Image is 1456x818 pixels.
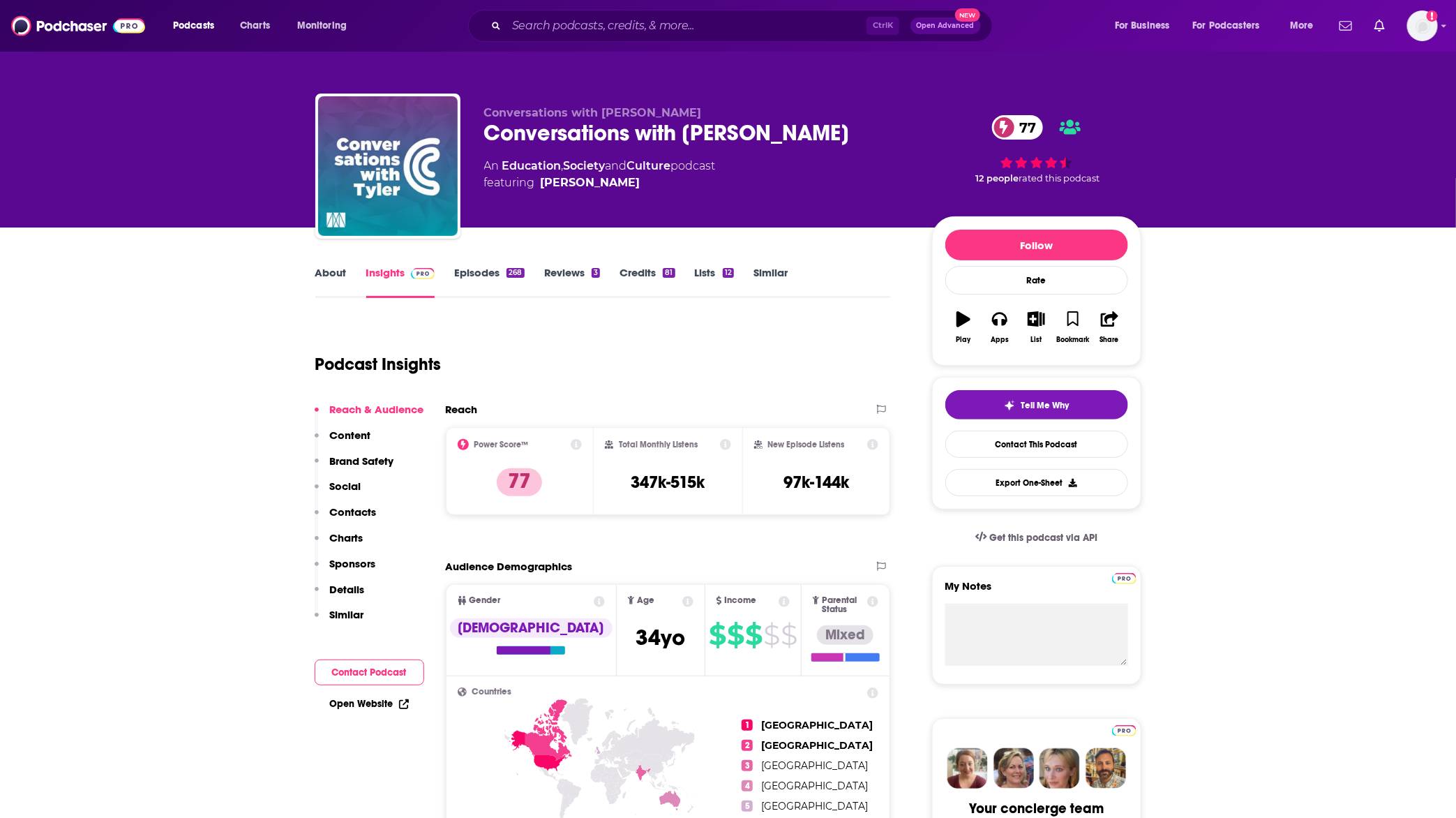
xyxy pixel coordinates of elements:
[1193,16,1260,36] span: For Podcasters
[562,159,564,172] span: ,
[330,479,361,493] p: Social
[1290,16,1314,36] span: More
[768,440,845,449] h2: New Episode Listens
[1112,725,1136,736] img: Podchaser Pro
[330,557,376,570] p: Sponsors
[315,454,394,480] button: Brand Safety
[761,780,868,792] span: [GEOGRAPHIC_DATA]
[330,429,371,442] p: Content
[330,698,409,710] a: Open Website
[620,266,675,298] a: Credits81
[631,472,705,493] h3: 347k-515k
[1280,15,1331,37] button: open menu
[315,660,424,685] button: Contact Podcast
[1184,15,1280,37] button: open menu
[606,159,627,172] span: and
[564,159,606,172] a: Society
[330,403,424,416] p: Reach & Audience
[1112,573,1136,584] img: Podchaser Pro
[446,560,573,573] h2: Audience Demographics
[956,336,970,344] div: Play
[745,624,762,646] span: $
[454,266,524,298] a: Episodes268
[969,800,1104,817] div: Your concierge team
[315,354,442,375] h1: Podcast Insights
[1407,10,1438,41] img: User Profile
[945,469,1128,496] button: Export One-Sheet
[975,173,1019,184] span: 12 people
[330,583,365,596] p: Details
[910,17,981,34] button: Open AdvancedNew
[1115,16,1170,36] span: For Business
[1091,302,1127,352] button: Share
[725,596,757,605] span: Income
[318,96,458,236] img: Conversations with Tyler
[945,390,1128,419] button: tell me why sparkleTell Me Why
[945,579,1128,604] label: My Notes
[917,22,975,29] span: Open Advanced
[1086,748,1126,789] img: Jon Profile
[541,174,640,191] a: Tyler Cowen
[163,15,232,37] button: open menu
[663,268,675,278] div: 81
[1006,115,1044,140] span: 77
[315,266,347,298] a: About
[945,302,982,352] button: Play
[297,16,347,36] span: Monitoring
[1055,302,1091,352] button: Bookmark
[506,15,866,37] input: Search podcasts, credits, & more...
[315,531,363,557] button: Charts
[993,748,1034,789] img: Barbara Profile
[502,159,562,172] a: Education
[763,624,779,646] span: $
[1004,400,1015,411] img: tell me why sparkle
[330,454,394,468] p: Brand Safety
[484,158,716,191] div: An podcast
[470,596,501,605] span: Gender
[695,266,734,298] a: Lists12
[945,230,1128,260] button: Follow
[945,266,1128,295] div: Rate
[287,15,365,37] button: open menu
[481,10,1006,42] div: Search podcasts, credits, & more...
[627,159,671,172] a: Culture
[619,440,698,449] h2: Total Monthly Listens
[315,557,376,583] button: Sponsors
[315,479,361,505] button: Social
[1021,400,1069,411] span: Tell Me Why
[1334,14,1358,38] a: Show notifications dropdown
[932,106,1141,193] div: 77 12 peoplerated this podcast
[866,17,899,35] span: Ctrl K
[742,740,753,751] span: 2
[723,268,734,278] div: 12
[709,624,726,646] span: $
[484,174,716,191] span: featuring
[315,429,371,454] button: Content
[1427,10,1438,22] svg: Add a profile image
[817,625,873,645] div: Mixed
[742,780,753,791] span: 4
[330,608,364,621] p: Similar
[742,801,753,812] span: 5
[450,618,613,638] div: [DEMOGRAPHIC_DATA]
[636,624,685,651] span: 34 yo
[330,531,363,544] p: Charts
[761,739,873,752] span: [GEOGRAPHIC_DATA]
[411,268,435,279] img: Podchaser Pro
[742,760,753,771] span: 3
[315,505,377,531] button: Contacts
[1105,15,1187,37] button: open menu
[1112,571,1136,584] a: Pro website
[506,268,524,278] div: 268
[955,8,980,22] span: New
[1112,723,1136,736] a: Pro website
[497,468,542,496] p: 77
[1040,748,1080,789] img: Jules Profile
[11,13,145,39] img: Podchaser - Follow, Share and Rate Podcasts
[1100,336,1119,344] div: Share
[173,16,214,36] span: Podcasts
[1031,336,1042,344] div: List
[315,608,364,634] button: Similar
[945,431,1128,458] a: Contact This Podcast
